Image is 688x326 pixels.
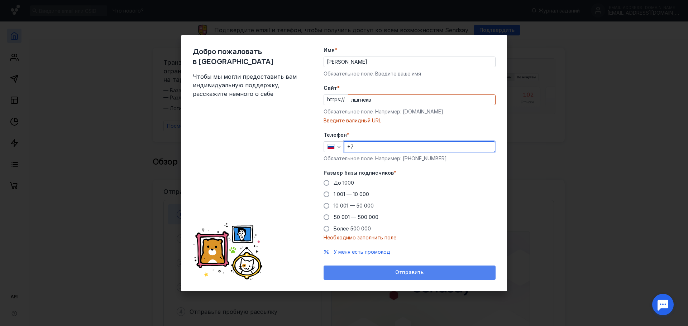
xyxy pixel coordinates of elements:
span: Чтобы мы могли предоставить вам индивидуальную поддержку, расскажите немного о себе [193,72,300,98]
span: Размер базы подписчиков [324,169,394,176]
span: Отправить [395,269,424,276]
div: Введите валидный URL [324,117,496,124]
span: Более 500 000 [334,225,371,232]
div: Необходимо заполнить поле [324,234,496,241]
span: У меня есть промокод [334,249,390,255]
button: Отправить [324,266,496,280]
div: Обязательное поле. Например: [DOMAIN_NAME] [324,108,496,115]
span: 10 001 — 50 000 [334,203,374,209]
span: 1 001 — 10 000 [334,191,369,197]
div: Обязательное поле. Например: [PHONE_NUMBER] [324,155,496,162]
span: Телефон [324,131,347,138]
span: Добро пожаловать в [GEOGRAPHIC_DATA] [193,47,300,67]
span: Cайт [324,84,337,92]
button: У меня есть промокод [334,248,390,256]
span: Имя [324,47,335,54]
div: Обязательное поле. Введите ваше имя [324,70,496,77]
span: До 1000 [334,180,354,186]
span: 50 001 — 500 000 [334,214,378,220]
